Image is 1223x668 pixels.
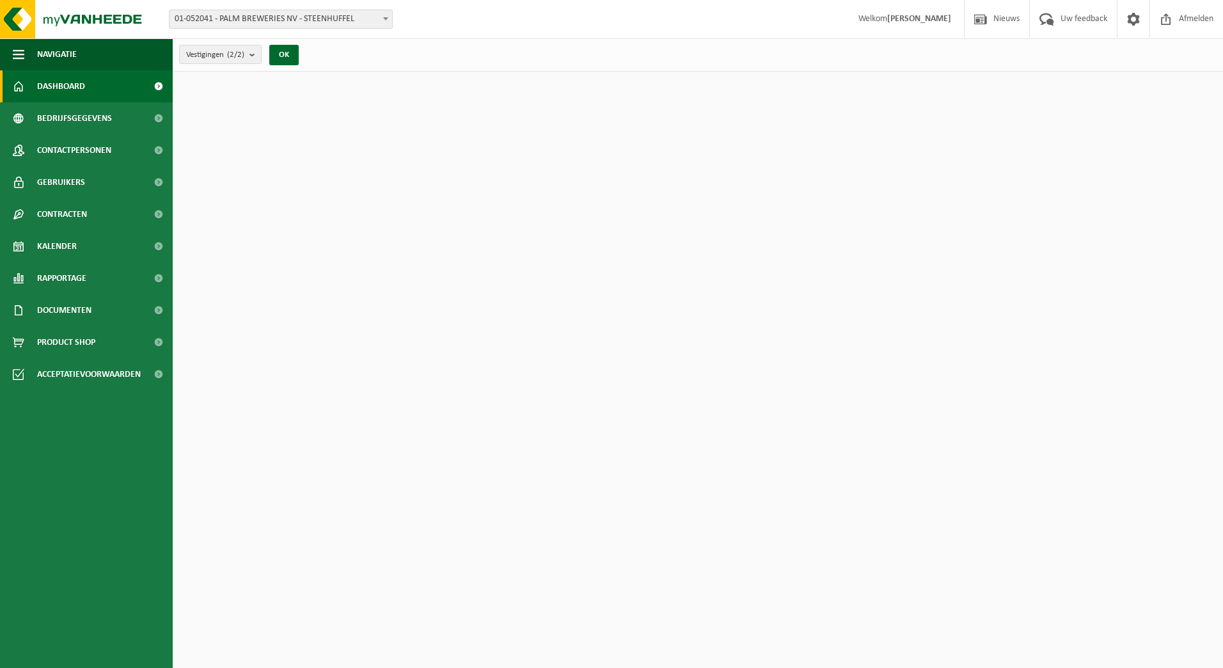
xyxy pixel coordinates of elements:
button: OK [269,45,299,65]
span: Contactpersonen [37,134,111,166]
span: Kalender [37,230,77,262]
span: Acceptatievoorwaarden [37,358,141,390]
strong: [PERSON_NAME] [887,14,951,24]
span: Vestigingen [186,45,244,65]
span: Rapportage [37,262,86,294]
span: Bedrijfsgegevens [37,102,112,134]
span: Product Shop [37,326,95,358]
span: 01-052041 - PALM BREWERIES NV - STEENHUFFEL [169,10,393,29]
button: Vestigingen(2/2) [179,45,262,64]
span: Contracten [37,198,87,230]
span: Dashboard [37,70,85,102]
span: Documenten [37,294,91,326]
span: Gebruikers [37,166,85,198]
span: Navigatie [37,38,77,70]
span: 01-052041 - PALM BREWERIES NV - STEENHUFFEL [170,10,392,28]
count: (2/2) [227,51,244,59]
